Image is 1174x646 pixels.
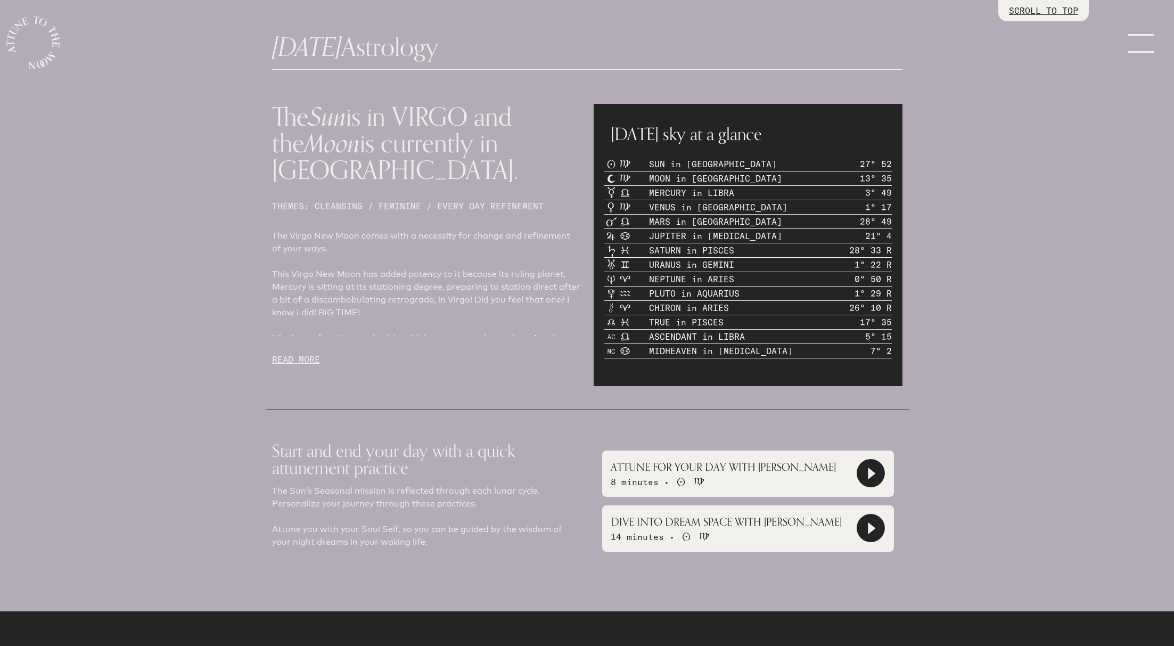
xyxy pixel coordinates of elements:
h1: The is in VIRGO and the is currently in [GEOGRAPHIC_DATA]. [272,104,581,183]
p: 28° 49 [860,215,892,228]
h1: Start and end your day with a quick attunement practice [272,434,581,485]
p: CHIRON in ARIES [649,301,729,314]
p: MIDHEAVEN in [MEDICAL_DATA] [649,345,793,357]
p: SATURN in PISCES [649,244,734,257]
p: 27° 52 [860,158,892,170]
p: 13° 35 [860,172,892,185]
h2: [DATE] sky at a glance [611,121,885,146]
p: TRUE in PISCES [649,316,724,329]
p: NEPTUNE in ARIES [649,273,734,285]
p: This Virgo New Moon has added potency to it because its ruling planet, Mercury is sitting at its ... [272,268,581,319]
p: 0° 50 R [855,273,892,285]
p: SUN in [GEOGRAPHIC_DATA] [649,158,777,170]
p: DIVE INTO DREAM SPACE WITH [PERSON_NAME] [611,514,842,530]
h1: Astrology [272,34,902,61]
p: MERCURY in LIBRA [649,186,734,199]
p: PLUTO in AQUARIUS [649,287,740,300]
p: MOON in [GEOGRAPHIC_DATA] [649,172,782,185]
p: 28° 33 R [849,244,892,257]
span: 8 minutes • [611,477,669,487]
p: ATTUNE FOR YOUR DAY WITH [PERSON_NAME] [611,459,836,475]
p: VENUS in [GEOGRAPHIC_DATA] [649,201,787,214]
p: 1° 22 R [855,258,892,271]
p: 26° 10 R [849,301,892,314]
span: Sun [308,96,346,138]
p: The Sun’s Seasonal mission is reflected through each lunar cycle. Personalize your journey throug... [272,485,581,549]
p: 3° 49 [865,186,892,199]
p: ASCENDANT in LIBRA [649,330,745,343]
p: URANUS in GEMINI [649,258,734,271]
p: READ MORE [272,353,581,366]
p: 7° 2 [871,345,892,357]
p: 5° 15 [865,330,892,343]
p: MARS in [GEOGRAPHIC_DATA] [649,215,782,228]
p: 1° 17 [865,201,892,214]
p: It's the perfect time to check in with how you spend your days. Are the day-to-day activities tha... [272,332,581,383]
p: The Virgo New Moon comes with a necessity for change and refinement of your ways. [272,230,581,255]
span: Moon [304,123,360,165]
p: JUPITER in [MEDICAL_DATA] [649,230,782,242]
p: SCROLL TO TOP [1009,4,1078,17]
p: 17° 35 [860,316,892,329]
span: [DATE] [272,27,341,69]
span: 14 minutes • [611,531,675,542]
div: THEMES: CLEANSING / FEMININE / EVERY DAY REFINEMENT [272,200,581,212]
p: 21° 4 [865,230,892,242]
p: 1° 29 R [855,287,892,300]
